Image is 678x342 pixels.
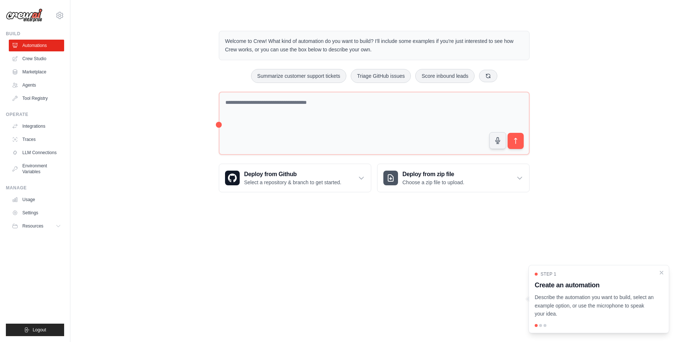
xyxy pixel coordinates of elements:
[9,160,64,178] a: Environment Variables
[9,120,64,132] a: Integrations
[9,92,64,104] a: Tool Registry
[225,37,523,54] p: Welcome to Crew! What kind of automation do you want to build? I'll include some examples if you'...
[6,112,64,117] div: Operate
[351,69,411,83] button: Triage GitHub issues
[9,194,64,205] a: Usage
[535,280,654,290] h3: Create an automation
[22,223,43,229] span: Resources
[6,185,64,191] div: Manage
[251,69,346,83] button: Summarize customer support tickets
[9,147,64,159] a: LLM Connections
[244,179,341,186] p: Select a repository & branch to get started.
[415,69,475,83] button: Score inbound leads
[9,134,64,145] a: Traces
[9,220,64,232] button: Resources
[402,179,464,186] p: Choose a zip file to upload.
[9,66,64,78] a: Marketplace
[6,8,43,22] img: Logo
[541,271,556,277] span: Step 1
[6,31,64,37] div: Build
[9,79,64,91] a: Agents
[9,53,64,65] a: Crew Studio
[9,40,64,51] a: Automations
[244,170,341,179] h3: Deploy from Github
[402,170,464,179] h3: Deploy from zip file
[659,270,664,276] button: Close walkthrough
[9,207,64,219] a: Settings
[535,293,654,318] p: Describe the automation you want to build, select an example option, or use the microphone to spe...
[33,327,46,333] span: Logout
[6,324,64,336] button: Logout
